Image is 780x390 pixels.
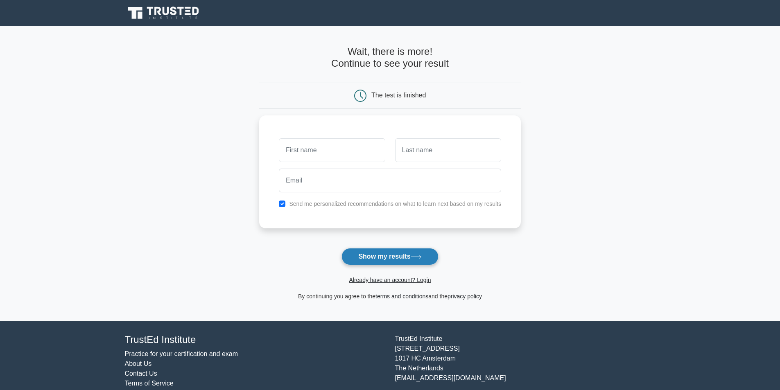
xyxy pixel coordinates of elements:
a: Terms of Service [125,380,174,387]
a: terms and conditions [375,293,428,300]
input: Last name [395,138,501,162]
a: Already have an account? Login [349,277,431,283]
label: Send me personalized recommendations on what to learn next based on my results [289,201,501,207]
a: Practice for your certification and exam [125,350,238,357]
a: About Us [125,360,152,367]
input: Email [279,169,501,192]
div: The test is finished [371,92,426,99]
div: By continuing you agree to the and the [254,291,526,301]
a: Contact Us [125,370,157,377]
h4: TrustEd Institute [125,334,385,346]
a: privacy policy [448,293,482,300]
input: First name [279,138,385,162]
button: Show my results [341,248,438,265]
h4: Wait, there is more! Continue to see your result [259,46,521,70]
